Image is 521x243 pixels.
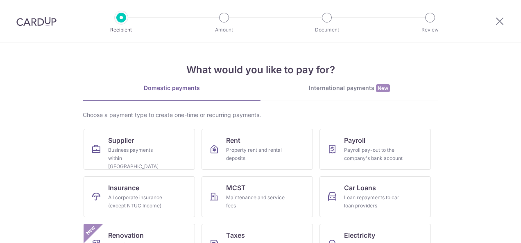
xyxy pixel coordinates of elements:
a: PayrollPayroll pay-out to the company's bank account [319,129,431,170]
span: Insurance [108,183,139,193]
span: New [84,224,97,237]
p: Recipient [91,26,152,34]
a: MCSTMaintenance and service fees [202,176,313,217]
div: Choose a payment type to create one-time or recurring payments. [83,111,438,119]
img: CardUp [16,16,57,26]
div: Property rent and rental deposits [226,146,285,162]
div: Payroll pay-out to the company's bank account [344,146,403,162]
span: Taxes [226,230,245,240]
span: Renovation [108,230,144,240]
div: International payments [260,84,438,92]
h4: What would you like to pay for? [83,63,438,77]
div: Business payments within [GEOGRAPHIC_DATA] [108,146,167,171]
a: InsuranceAll corporate insurance (except NTUC Income) [84,176,195,217]
a: Car LoansLoan repayments to car loan providers [319,176,431,217]
a: SupplierBusiness payments within [GEOGRAPHIC_DATA] [84,129,195,170]
span: Car Loans [344,183,376,193]
p: Amount [194,26,254,34]
p: Review [400,26,460,34]
p: Document [297,26,357,34]
div: Loan repayments to car loan providers [344,193,403,210]
div: Maintenance and service fees [226,193,285,210]
span: Payroll [344,135,365,145]
span: Electricity [344,230,375,240]
span: Supplier [108,135,134,145]
div: All corporate insurance (except NTUC Income) [108,193,167,210]
span: New [376,84,390,92]
span: Rent [226,135,240,145]
div: Domestic payments [83,84,260,92]
a: RentProperty rent and rental deposits [202,129,313,170]
span: MCST [226,183,246,193]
